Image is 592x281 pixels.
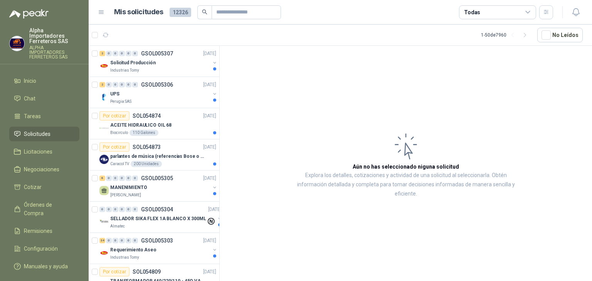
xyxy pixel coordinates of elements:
div: 0 [126,51,131,56]
div: 0 [126,82,131,87]
p: [DATE] [203,144,216,151]
div: 6 [99,176,105,181]
p: Perugia SAS [110,99,131,105]
div: 0 [99,207,105,212]
p: GSOL005305 [141,176,173,181]
div: 0 [113,207,118,212]
div: 0 [119,82,125,87]
a: 2 0 0 0 0 0 GSOL005307[DATE] Company LogoSolicitud ProducciónIndustrias Tomy [99,49,218,74]
div: 0 [132,82,138,87]
a: 0 0 0 0 0 0 GSOL005304[DATE] Company LogoSELLADOR SIKA FLEX 1A BLANCO X 300MLAlmatec [99,205,223,229]
div: 1 - 50 de 7960 [481,29,531,41]
p: [DATE] [203,175,216,182]
div: 0 [126,238,131,243]
div: 0 [132,176,138,181]
p: GSOL005307 [141,51,173,56]
div: 0 [126,207,131,212]
div: 0 [106,82,112,87]
span: Configuración [24,244,58,253]
img: Company Logo [10,36,24,51]
span: Remisiones [24,227,52,235]
span: Licitaciones [24,147,52,156]
p: SOL054809 [133,269,161,274]
span: Inicio [24,77,36,85]
a: Por cotizarSOL054874[DATE] Company LogoACEITE HIDRAULICO OIL 68Biocirculo110 Galones [89,108,219,139]
h1: Mis solicitudes [114,7,163,18]
img: Company Logo [99,124,109,133]
img: Logo peakr [9,9,49,18]
p: Explora los detalles, cotizaciones y actividad de una solicitud al seleccionarla. Obtén informaci... [297,171,515,199]
p: Caracol TV [110,161,129,167]
div: 0 [106,238,112,243]
a: 6 0 0 0 0 0 GSOL005305[DATE] MANENIMIENTO[PERSON_NAME] [99,174,218,198]
div: 0 [119,176,125,181]
div: 0 [113,82,118,87]
span: Chat [24,94,35,103]
span: Tareas [24,112,41,120]
a: 34 0 0 0 0 0 GSOL005303[DATE] Company LogoRequerimiento AseoIndustrias Tomy [99,236,218,261]
span: Solicitudes [24,130,50,138]
p: [DATE] [203,81,216,89]
p: Alpha Importadores Ferreteros SAS [29,28,79,44]
div: 0 [106,176,112,181]
div: 0 [106,51,112,56]
span: Órdenes de Compra [24,201,72,217]
a: Remisiones [9,224,79,238]
span: 12326 [170,8,191,17]
p: SOL054873 [133,144,161,150]
p: [DATE] [203,112,216,120]
span: Negociaciones [24,165,59,174]
div: 0 [119,51,125,56]
a: Negociaciones [9,162,79,177]
p: [PERSON_NAME] [110,192,141,198]
div: 0 [113,238,118,243]
div: 0 [106,207,112,212]
p: GSOL005304 [141,207,173,212]
p: Biocirculo [110,130,128,136]
p: ACEITE HIDRAULICO OIL 68 [110,122,172,129]
a: Por cotizarSOL054873[DATE] Company Logoparlantes de música (referencias Bose o Alexa) CON MARCACI... [89,139,219,171]
p: Industrias Tomy [110,254,139,261]
div: 0 [132,207,138,212]
div: 110 Galones [129,130,158,136]
div: 0 [113,51,118,56]
img: Company Logo [99,92,109,102]
p: [DATE] [203,237,216,244]
span: Cotizar [24,183,42,191]
img: Company Logo [99,248,109,258]
a: Cotizar [9,180,79,194]
p: ALPHA IMPORTADORES FERRETEROS SAS [29,45,79,59]
p: Solicitud Producción [110,59,156,67]
a: Órdenes de Compra [9,197,79,221]
p: [DATE] [203,268,216,276]
a: Solicitudes [9,127,79,141]
p: UPS [110,90,119,98]
p: Requerimiento Aseo [110,246,156,254]
div: 200 Unidades [131,161,162,167]
div: Por cotizar [99,142,129,152]
a: Licitaciones [9,144,79,159]
p: SOL054874 [133,113,161,119]
div: 2 [99,51,105,56]
img: Company Logo [99,155,109,164]
p: MANENIMIENTO [110,184,147,191]
p: Industrias Tomy [110,67,139,74]
a: Tareas [9,109,79,124]
a: Configuración [9,241,79,256]
p: [DATE] [203,50,216,57]
div: Por cotizar [99,267,129,276]
span: Manuales y ayuda [24,262,68,271]
div: 0 [132,51,138,56]
div: 0 [119,238,125,243]
div: 0 [126,176,131,181]
h3: Aún no has seleccionado niguna solicitud [353,162,459,171]
p: [DATE] [208,206,221,213]
div: 0 [119,207,125,212]
a: Chat [9,91,79,106]
div: 0 [132,238,138,243]
div: 0 [113,176,118,181]
button: No Leídos [537,28,583,42]
p: Almatec [110,223,125,229]
a: Manuales y ayuda [9,259,79,274]
p: GSOL005306 [141,82,173,87]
